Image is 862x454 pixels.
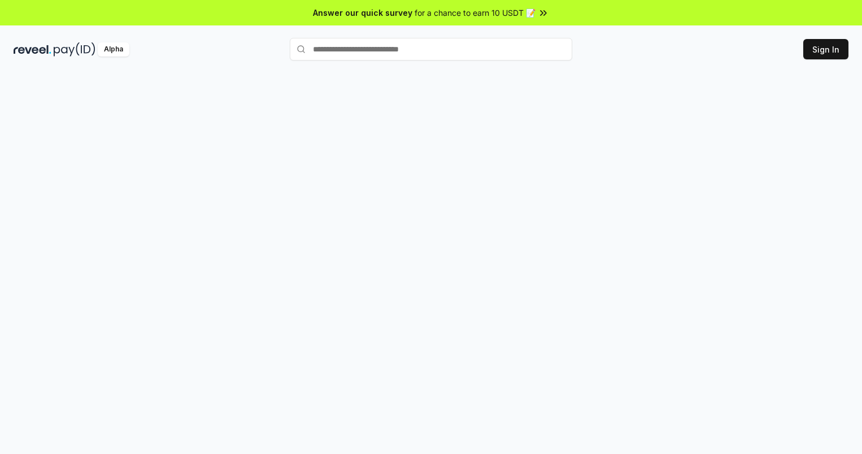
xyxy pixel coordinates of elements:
button: Sign In [803,39,848,59]
img: pay_id [54,42,95,57]
span: for a chance to earn 10 USDT 📝 [415,7,536,19]
div: Alpha [98,42,129,57]
img: reveel_dark [14,42,51,57]
span: Answer our quick survey [313,7,412,19]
